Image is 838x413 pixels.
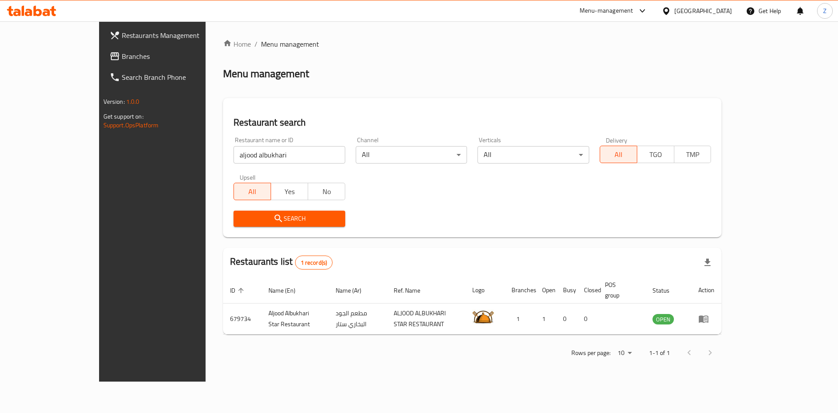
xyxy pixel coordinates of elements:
td: 0 [577,304,598,334]
button: Search [234,211,345,227]
span: Search Branch Phone [122,72,232,82]
td: Aljood Albukhari Star Restaurant [261,304,329,334]
span: TGO [641,148,671,161]
td: مطعم الجود البخاري ستار [329,304,387,334]
p: 1-1 of 1 [649,348,670,358]
th: Closed [577,277,598,304]
label: Delivery [606,137,628,143]
h2: Restaurants list [230,255,333,270]
li: / [254,39,258,49]
button: TGO [637,146,674,163]
span: Restaurants Management [122,30,232,41]
span: All [237,185,268,198]
p: Rows per page: [571,348,611,358]
span: Yes [275,185,305,198]
span: POS group [605,280,635,300]
input: Search for restaurant name or ID.. [234,146,345,164]
span: OPEN [653,314,674,324]
span: Name (Ar) [336,285,373,296]
button: All [234,183,271,200]
span: Ref. Name [394,285,432,296]
a: Search Branch Phone [103,67,239,88]
a: Branches [103,46,239,67]
span: Get support on: [103,111,144,122]
button: No [308,183,345,200]
h2: Menu management [223,67,309,81]
span: TMP [678,148,708,161]
th: Busy [556,277,577,304]
button: Yes [271,183,308,200]
span: No [312,185,342,198]
td: 1 [505,304,535,334]
div: [GEOGRAPHIC_DATA] [674,6,732,16]
span: 1.0.0 [126,96,140,107]
h2: Restaurant search [234,116,711,129]
div: OPEN [653,314,674,324]
span: ID [230,285,247,296]
span: Status [653,285,681,296]
span: Search [240,213,338,224]
td: 1 [535,304,556,334]
td: ALJOOD ALBUKHARI STAR RESTAURANT [387,304,465,334]
a: Restaurants Management [103,25,239,46]
div: Rows per page: [614,347,635,360]
div: All [477,146,589,164]
button: All [600,146,637,163]
th: Branches [505,277,535,304]
div: Total records count [295,256,333,270]
span: Name (En) [268,285,307,296]
span: Z [823,6,827,16]
span: 1 record(s) [295,259,333,267]
div: Menu-management [580,6,633,16]
table: enhanced table [223,277,721,334]
label: Upsell [240,174,256,180]
nav: breadcrumb [223,39,721,49]
td: 0 [556,304,577,334]
img: Aljood Albukhari Star Restaurant [472,306,494,328]
th: Action [691,277,721,304]
span: Branches [122,51,232,61]
div: All [356,146,467,164]
th: Open [535,277,556,304]
span: All [604,148,634,161]
button: TMP [674,146,711,163]
th: Logo [465,277,505,304]
div: Export file [697,252,718,273]
span: Version: [103,96,125,107]
a: Support.OpsPlatform [103,119,159,131]
td: 679734 [223,304,261,334]
span: Menu management [261,39,319,49]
